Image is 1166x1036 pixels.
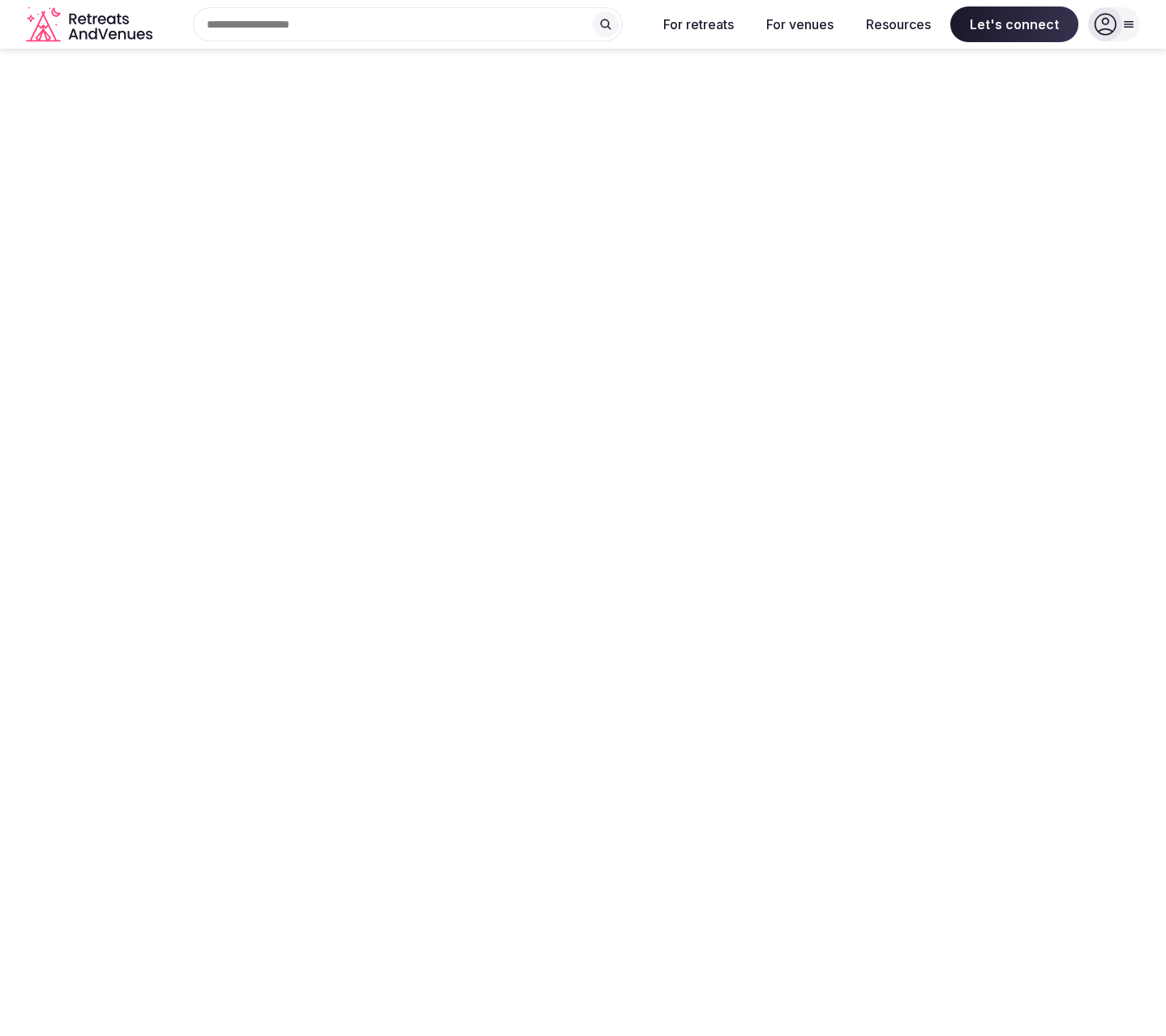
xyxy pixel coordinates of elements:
[950,6,1078,42] span: Let's connect
[26,6,156,43] svg: Retreats and Venues company logo
[26,6,156,43] a: Visit the homepage
[650,6,747,42] button: For retreats
[753,6,847,42] button: For venues
[853,6,944,42] button: Resources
